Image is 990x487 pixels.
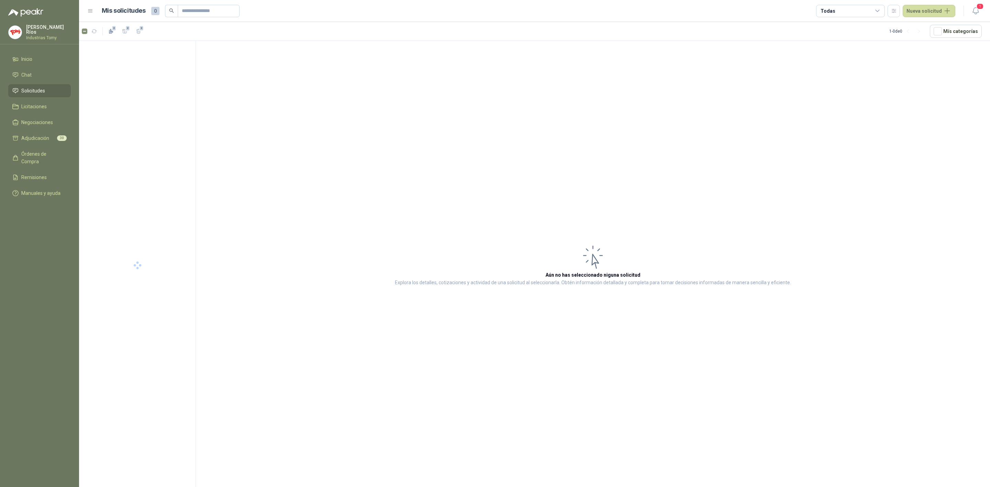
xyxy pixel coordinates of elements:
span: 2 [125,25,130,31]
button: 2 [133,26,144,37]
p: [PERSON_NAME] Ríos [26,25,71,34]
h3: Aún no has seleccionado niguna solicitud [546,271,640,279]
span: 2 [112,25,117,31]
a: Manuales y ayuda [8,187,71,200]
span: Órdenes de Compra [21,150,64,165]
button: Mís categorías [930,25,982,38]
button: Nueva solicitud [903,5,955,17]
span: Inicio [21,55,32,63]
p: Industrias Tomy [26,36,71,40]
a: Negociaciones [8,116,71,129]
span: Solicitudes [21,87,45,95]
p: Explora los detalles, cotizaciones y actividad de una solicitud al seleccionarla. Obtén informaci... [395,279,791,287]
span: 1 [976,3,984,10]
a: Licitaciones [8,100,71,113]
a: Remisiones [8,171,71,184]
span: Chat [21,71,32,79]
span: search [169,8,174,13]
div: 1 - 0 de 0 [889,26,924,37]
span: 30 [57,135,67,141]
img: Logo peakr [8,8,43,16]
span: Adjudicación [21,134,49,142]
span: 0 [151,7,159,15]
span: Remisiones [21,174,47,181]
span: Licitaciones [21,103,47,110]
h1: Mis solicitudes [102,6,146,16]
button: 2 [106,26,117,37]
a: Chat [8,68,71,81]
a: Adjudicación30 [8,132,71,145]
span: Negociaciones [21,119,53,126]
a: Solicitudes [8,84,71,97]
button: 1 [969,5,982,17]
span: 2 [139,25,144,31]
a: Inicio [8,53,71,66]
a: Órdenes de Compra [8,147,71,168]
span: Manuales y ayuda [21,189,60,197]
div: Todas [821,7,835,15]
img: Company Logo [9,26,22,39]
button: 2 [119,26,130,37]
